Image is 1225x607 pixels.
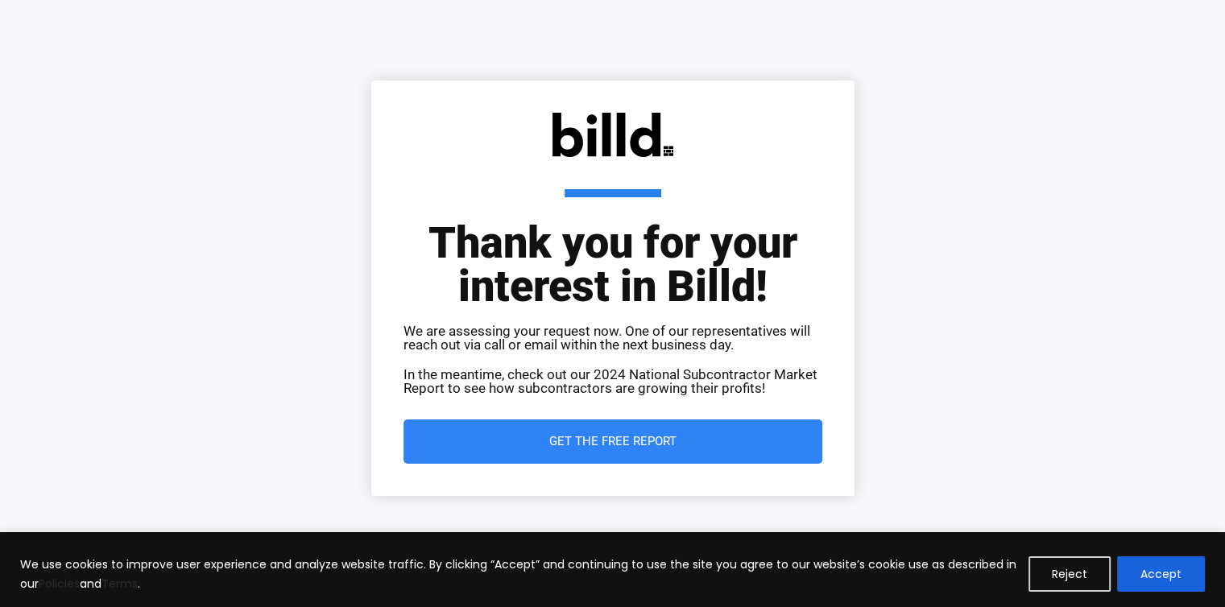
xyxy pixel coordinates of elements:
[1117,556,1205,592] button: Accept
[404,324,822,352] p: We are assessing your request now. One of our representatives will reach out via call or email wi...
[39,576,80,592] a: Policies
[101,576,138,592] a: Terms
[404,368,822,395] p: In the meantime, check out our 2024 National Subcontractor Market Report to see how subcontractor...
[1028,556,1111,592] button: Reject
[20,555,1016,593] p: We use cookies to improve user experience and analyze website traffic. By clicking “Accept” and c...
[404,189,822,308] h1: Thank you for your interest in Billd!
[549,436,677,448] span: Get the Free Report
[404,419,822,464] a: Get the Free Report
